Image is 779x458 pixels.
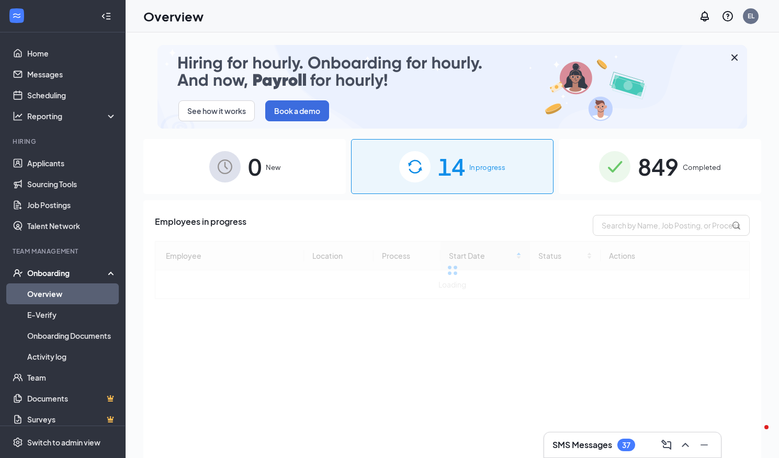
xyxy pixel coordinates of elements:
a: Overview [27,283,117,304]
input: Search by Name, Job Posting, or Process [593,215,750,236]
svg: Collapse [101,11,111,21]
span: 14 [438,148,465,185]
span: 0 [248,148,262,185]
a: DocumentsCrown [27,388,117,409]
span: Employees in progress [155,215,246,236]
iframe: Intercom live chat [743,422,769,448]
a: SurveysCrown [27,409,117,430]
img: payroll-small.gif [157,45,747,129]
div: Hiring [13,137,115,146]
a: Applicants [27,153,117,174]
svg: Settings [13,437,23,448]
svg: Analysis [13,111,23,121]
a: E-Verify [27,304,117,325]
span: New [266,162,280,173]
svg: UserCheck [13,268,23,278]
a: Activity log [27,346,117,367]
div: 37 [622,441,630,450]
button: ComposeMessage [658,437,675,453]
h3: SMS Messages [552,439,612,451]
div: EL [748,12,754,20]
a: Onboarding Documents [27,325,117,346]
div: Reporting [27,111,117,121]
svg: Minimize [698,439,710,451]
button: ChevronUp [677,437,694,453]
button: Book a demo [265,100,329,121]
a: Scheduling [27,85,117,106]
svg: Cross [728,51,741,64]
a: Messages [27,64,117,85]
span: 849 [638,148,679,185]
a: Sourcing Tools [27,174,117,194]
svg: QuestionInfo [721,10,734,22]
a: Talent Network [27,215,117,236]
div: Team Management [13,247,115,256]
div: Onboarding [27,268,108,278]
svg: Notifications [698,10,711,22]
div: Switch to admin view [27,437,100,448]
button: Minimize [696,437,713,453]
a: Job Postings [27,194,117,215]
a: Home [27,43,117,64]
span: Completed [683,162,721,173]
span: In progress [469,162,505,173]
svg: ComposeMessage [660,439,673,451]
a: Team [27,367,117,388]
button: See how it works [178,100,255,121]
svg: WorkstreamLogo [12,10,22,21]
h1: Overview [143,7,204,25]
svg: ChevronUp [679,439,692,451]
